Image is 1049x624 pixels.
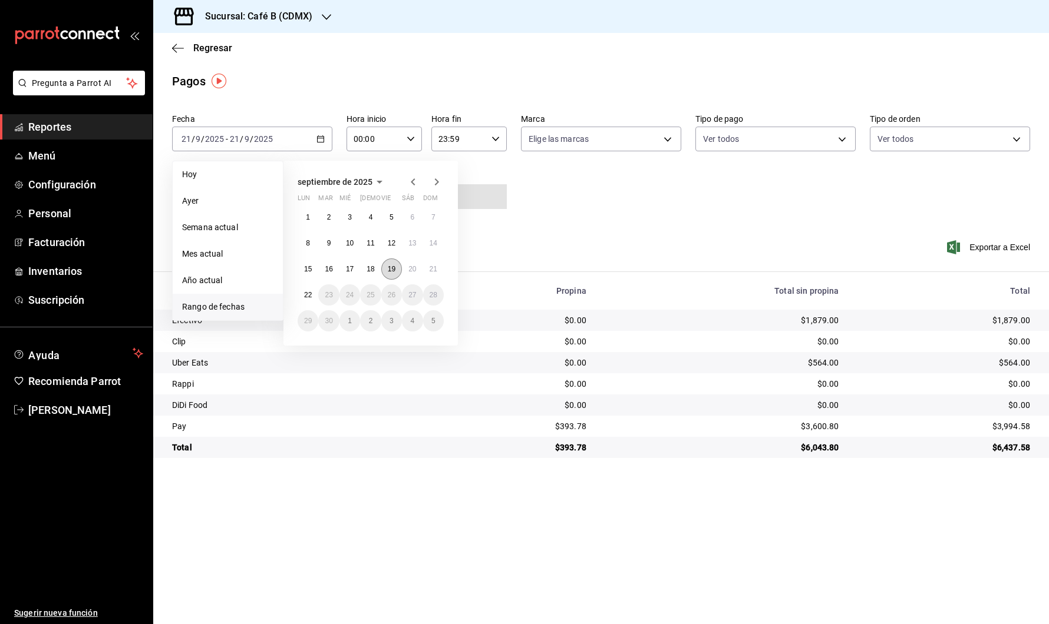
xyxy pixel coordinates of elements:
button: 27 de septiembre de 2025 [402,284,423,306]
abbr: 2 de septiembre de 2025 [327,213,331,221]
abbr: sábado [402,194,414,207]
div: Pagos [172,72,206,90]
div: $1,879.00 [858,314,1030,326]
button: 10 de septiembre de 2025 [339,233,360,254]
abbr: 22 de septiembre de 2025 [304,291,312,299]
label: Hora inicio [347,115,422,123]
div: Rappi [172,378,434,390]
div: $393.78 [453,442,586,453]
label: Fecha [172,115,332,123]
span: / [201,134,204,144]
abbr: 20 de septiembre de 2025 [408,265,416,273]
abbr: lunes [298,194,310,207]
span: Hoy [182,168,273,181]
abbr: 3 de septiembre de 2025 [348,213,352,221]
span: / [240,134,243,144]
div: Total [858,286,1030,296]
span: / [192,134,195,144]
abbr: 7 de septiembre de 2025 [431,213,436,221]
span: septiembre de 2025 [298,177,372,187]
div: Clip [172,336,434,347]
div: $0.00 [453,314,586,326]
input: ---- [253,134,273,144]
button: 24 de septiembre de 2025 [339,284,360,306]
button: 17 de septiembre de 2025 [339,258,360,280]
abbr: martes [318,194,332,207]
abbr: 4 de septiembre de 2025 [369,213,373,221]
div: $0.00 [605,399,839,411]
div: $393.78 [453,420,586,432]
span: Suscripción [28,292,143,308]
div: $0.00 [858,336,1030,347]
abbr: 11 de septiembre de 2025 [367,239,374,247]
div: $0.00 [453,357,586,369]
button: 20 de septiembre de 2025 [402,258,423,280]
abbr: 8 de septiembre de 2025 [306,239,310,247]
button: 18 de septiembre de 2025 [360,258,381,280]
label: Tipo de pago [695,115,856,123]
div: $3,600.80 [605,420,839,432]
button: 21 de septiembre de 2025 [423,258,444,280]
button: 13 de septiembre de 2025 [402,233,423,254]
abbr: 1 de octubre de 2025 [348,317,352,325]
div: $564.00 [605,357,839,369]
abbr: 16 de septiembre de 2025 [325,265,332,273]
button: 19 de septiembre de 2025 [381,258,402,280]
abbr: 25 de septiembre de 2025 [367,291,374,299]
abbr: 9 de septiembre de 2025 [327,239,331,247]
abbr: 12 de septiembre de 2025 [388,239,395,247]
div: $3,994.58 [858,420,1030,432]
div: $564.00 [858,357,1030,369]
abbr: 1 de septiembre de 2025 [306,213,310,221]
abbr: 19 de septiembre de 2025 [388,265,395,273]
div: $0.00 [453,378,586,390]
abbr: 10 de septiembre de 2025 [346,239,354,247]
abbr: viernes [381,194,391,207]
button: 3 de octubre de 2025 [381,310,402,331]
div: $0.00 [453,336,586,347]
abbr: 5 de septiembre de 2025 [390,213,394,221]
div: $1,879.00 [605,314,839,326]
button: 4 de octubre de 2025 [402,310,423,331]
abbr: 2 de octubre de 2025 [369,317,373,325]
span: Reportes [28,119,143,135]
button: septiembre de 2025 [298,175,387,189]
span: Año actual [182,274,273,287]
button: 1 de septiembre de 2025 [298,207,318,228]
span: Configuración [28,177,143,192]
div: $0.00 [858,378,1030,390]
button: Regresar [172,42,232,54]
a: Pregunta a Parrot AI [8,85,145,98]
div: $0.00 [605,336,839,347]
button: 8 de septiembre de 2025 [298,233,318,254]
div: DiDi Food [172,399,434,411]
div: Total sin propina [605,286,839,296]
img: Tooltip marker [212,74,226,88]
button: 6 de septiembre de 2025 [402,207,423,228]
abbr: 30 de septiembre de 2025 [325,317,332,325]
button: 2 de septiembre de 2025 [318,207,339,228]
div: $0.00 [605,378,839,390]
abbr: jueves [360,194,430,207]
div: Total [172,442,434,453]
button: 5 de septiembre de 2025 [381,207,402,228]
abbr: 21 de septiembre de 2025 [430,265,437,273]
button: 25 de septiembre de 2025 [360,284,381,306]
button: 30 de septiembre de 2025 [318,310,339,331]
span: Facturación [28,234,143,250]
span: [PERSON_NAME] [28,402,143,418]
abbr: 28 de septiembre de 2025 [430,291,437,299]
span: Ver todos [703,133,739,145]
span: Semana actual [182,221,273,234]
span: / [250,134,253,144]
button: 14 de septiembre de 2025 [423,233,444,254]
div: Uber Eats [172,357,434,369]
div: Propina [453,286,586,296]
input: -- [244,134,250,144]
input: -- [195,134,201,144]
button: Exportar a Excel [949,240,1030,254]
button: 12 de septiembre de 2025 [381,233,402,254]
span: Ver todos [878,133,913,145]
